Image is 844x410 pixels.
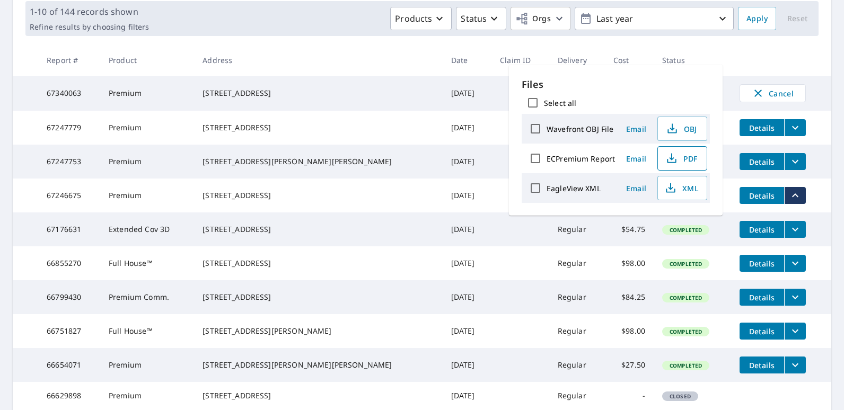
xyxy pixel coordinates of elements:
button: Email [619,121,653,137]
button: OBJ [657,117,707,141]
button: Cancel [740,84,806,102]
button: detailsBtn-66654071 [740,356,784,373]
span: Email [623,124,649,134]
td: - [605,382,654,409]
label: EagleView XML [547,183,601,193]
td: $98.00 [605,246,654,280]
td: 66799430 [38,280,100,314]
th: Status [654,44,731,76]
span: Details [746,191,778,201]
p: Status [461,12,487,25]
span: Completed [663,328,708,335]
th: Product [100,44,194,76]
button: filesDropdownBtn-67176631 [784,221,806,238]
td: Regular [549,348,605,382]
span: Details [746,157,778,167]
span: OBJ [664,122,698,135]
td: Premium [100,145,194,179]
p: Last year [592,10,716,28]
td: $27.50 [605,348,654,382]
button: detailsBtn-67246675 [740,187,784,204]
td: [DATE] [443,382,492,409]
button: detailsBtn-66855270 [740,255,784,272]
button: detailsBtn-67247779 [740,119,784,136]
span: Email [623,154,649,164]
td: 66855270 [38,246,100,280]
td: [DATE] [443,111,492,145]
span: Completed [663,362,708,369]
td: Full House™ [100,246,194,280]
span: Cancel [751,87,795,100]
td: Extended Cov 3D [100,212,194,246]
button: filesDropdownBtn-66855270 [784,255,806,272]
label: Select all [544,98,576,108]
th: Delivery [549,44,605,76]
span: Details [746,225,778,235]
td: [DATE] [443,179,492,212]
td: 67246675 [38,179,100,212]
button: Products [390,7,452,30]
td: [DATE] [443,76,492,111]
button: detailsBtn-66799430 [740,289,784,306]
td: 66629898 [38,382,100,409]
td: $54.75 [605,212,654,246]
span: Apply [746,12,768,25]
div: [STREET_ADDRESS] [203,190,434,201]
th: Report # [38,44,100,76]
button: Last year [575,7,734,30]
p: Files [522,77,710,92]
span: XML [664,182,698,194]
th: Date [443,44,492,76]
span: Details [746,360,778,370]
td: Regular [549,314,605,348]
td: 67247753 [38,145,100,179]
td: Premium [100,76,194,111]
td: Premium [100,348,194,382]
td: Full House™ [100,314,194,348]
td: $84.25 [605,280,654,314]
td: 67247779 [38,111,100,145]
div: [STREET_ADDRESS][PERSON_NAME] [203,326,434,336]
td: Regular [549,280,605,314]
td: [DATE] [443,348,492,382]
button: filesDropdownBtn-66799430 [784,289,806,306]
div: [STREET_ADDRESS][PERSON_NAME][PERSON_NAME] [203,360,434,370]
span: Details [746,326,778,336]
span: Closed [663,393,697,400]
p: 1-10 of 144 records shown [30,5,149,18]
span: Details [746,259,778,269]
td: $98.00 [605,314,654,348]
div: [STREET_ADDRESS] [203,390,434,401]
button: Apply [738,7,776,30]
div: [STREET_ADDRESS] [203,122,434,133]
button: Orgs [511,7,570,30]
button: filesDropdownBtn-67246675 [784,187,806,204]
td: [DATE] [443,145,492,179]
td: Regular [549,212,605,246]
div: [STREET_ADDRESS] [203,292,434,302]
label: Wavefront OBJ File [547,124,613,134]
td: 66751827 [38,314,100,348]
td: Premium [100,111,194,145]
td: 66654071 [38,348,100,382]
button: detailsBtn-67247753 [740,153,784,170]
p: Products [395,12,432,25]
th: Address [194,44,442,76]
td: 67176631 [38,212,100,246]
button: filesDropdownBtn-67247753 [784,153,806,170]
button: filesDropdownBtn-66751827 [784,323,806,340]
td: [DATE] [443,280,492,314]
div: [STREET_ADDRESS][PERSON_NAME][PERSON_NAME] [203,156,434,167]
span: Completed [663,294,708,301]
span: Details [746,292,778,302]
span: Orgs [515,12,551,25]
td: [DATE] [443,212,492,246]
span: Completed [663,260,708,268]
td: Premium [100,179,194,212]
button: Email [619,180,653,197]
button: detailsBtn-66751827 [740,323,784,340]
button: Email [619,150,653,167]
span: Email [623,183,649,193]
td: Regular [549,382,605,409]
button: filesDropdownBtn-67247779 [784,119,806,136]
